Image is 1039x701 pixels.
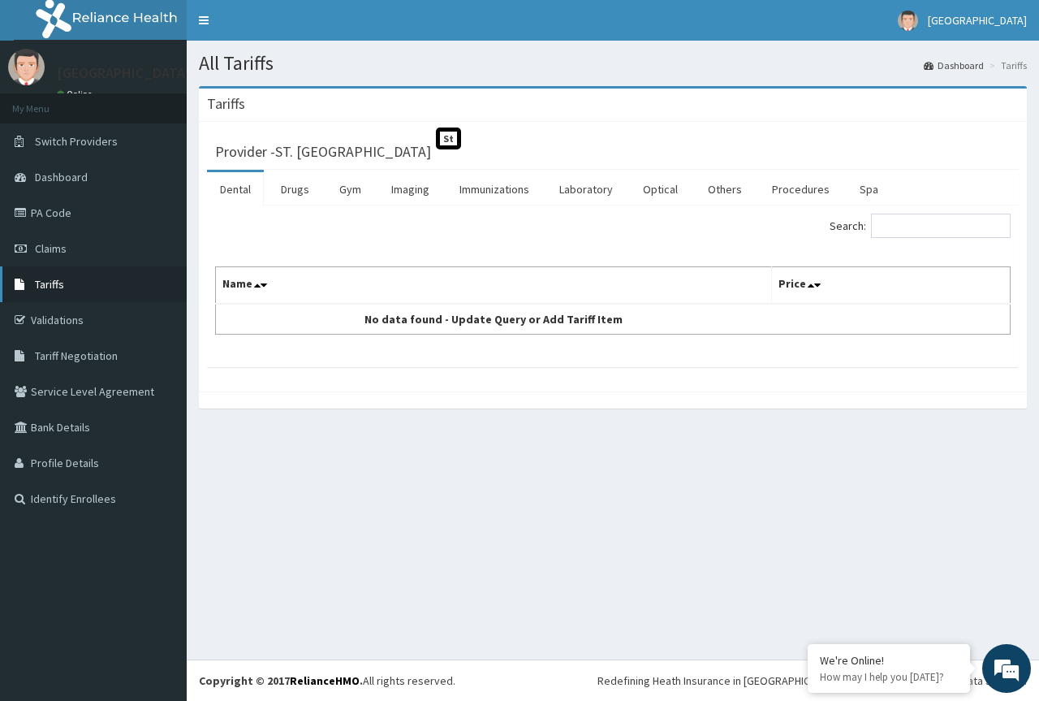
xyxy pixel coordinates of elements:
[772,267,1011,305] th: Price
[290,673,360,688] a: RelianceHMO
[546,172,626,206] a: Laboratory
[57,66,191,80] p: [GEOGRAPHIC_DATA]
[378,172,442,206] a: Imaging
[597,673,1027,689] div: Redefining Heath Insurance in [GEOGRAPHIC_DATA] using Telemedicine and Data Science!
[199,53,1027,74] h1: All Tariffs
[759,172,843,206] a: Procedures
[695,172,755,206] a: Others
[820,670,958,684] p: How may I help you today?
[898,11,918,31] img: User Image
[207,97,245,111] h3: Tariffs
[35,170,88,184] span: Dashboard
[924,58,984,72] a: Dashboard
[207,172,264,206] a: Dental
[630,172,691,206] a: Optical
[446,172,542,206] a: Immunizations
[871,214,1011,238] input: Search:
[820,653,958,668] div: We're Online!
[35,277,64,292] span: Tariffs
[215,145,431,159] h3: Provider - ST. [GEOGRAPHIC_DATA]
[8,49,45,85] img: User Image
[436,128,461,149] span: St
[35,348,118,363] span: Tariff Negotiation
[216,267,772,305] th: Name
[326,172,374,206] a: Gym
[985,58,1027,72] li: Tariffs
[847,172,891,206] a: Spa
[35,134,118,149] span: Switch Providers
[216,304,772,335] td: No data found - Update Query or Add Tariff Item
[35,241,67,256] span: Claims
[268,172,322,206] a: Drugs
[187,660,1039,701] footer: All rights reserved.
[199,673,363,688] strong: Copyright © 2017 .
[57,89,96,100] a: Online
[830,214,1011,238] label: Search:
[928,13,1027,28] span: [GEOGRAPHIC_DATA]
